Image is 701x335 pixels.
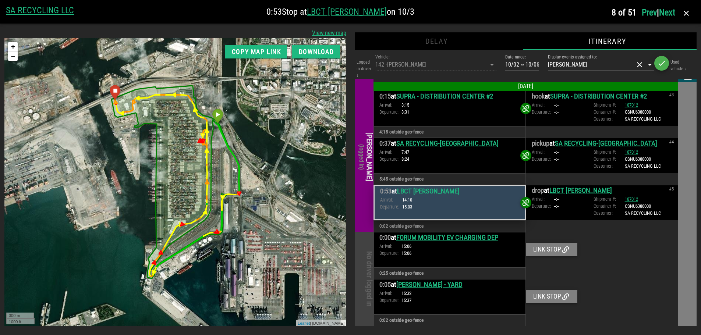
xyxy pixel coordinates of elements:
a: Leaflet [293,283,305,287]
h5: 0:02 outside geo-fence [379,317,520,324]
div: CSNU6380000 [625,156,651,163]
div: 7:47 [401,149,409,156]
div: Departure: [379,108,401,115]
span: 0:00 [379,234,391,242]
div: 3:15 [401,101,409,108]
a: Prev [642,7,657,18]
div: --:-- [554,196,559,203]
div: Link stop [526,290,577,303]
div: 15:32 [401,290,411,297]
h5: 0:25 outside geo-fence [379,270,520,277]
a: LBCT [PERSON_NAME] [397,187,460,195]
div: --:-- [554,156,559,163]
h4: No driver logged in [365,234,373,324]
div: Shipment #: [594,149,625,156]
a: SA RECYCLING LLC [6,5,74,15]
div: Shipment #: [594,101,625,108]
button: Download [292,45,340,58]
div: Itinerary [518,32,697,50]
h5: 5:45 outside geo-fence [379,175,520,183]
div: --:-- [554,108,559,115]
span: #3 [669,91,674,98]
div: Delay [355,32,518,50]
h4: | [607,4,695,22]
div: Departure: [380,203,402,210]
div: Container #: [594,156,625,163]
div: Arrival: [379,149,401,156]
a: SA RECYCLING-[GEOGRAPHIC_DATA] [396,139,499,147]
div: --:-- [554,149,559,156]
div: Departure: [532,203,554,210]
div: --:-- [554,203,559,210]
div: Customer: [594,115,625,122]
a: Next [659,7,675,18]
div: Arrival: [532,101,554,108]
div: Departure: [379,156,401,163]
div: Arrival: [379,243,401,250]
a: Zoom in [4,4,13,13]
a: Zoom out [4,13,13,23]
div: CSNU6380000 [625,108,651,115]
div: 15:06 [401,250,411,257]
h3: at [380,186,519,196]
div: 8:24 [401,156,409,163]
div: Container #: [594,108,625,115]
div: CSNU6380000 [625,203,651,210]
span: #5 [669,185,674,192]
span: 0:53 [380,187,392,195]
div: Departure: [379,250,401,257]
a: LBCT [PERSON_NAME] [549,186,612,195]
span: hook [532,92,545,100]
div: 14:10 [402,196,412,203]
div: Arrival: [379,101,401,108]
div: Used vehicle ↓ [669,53,689,79]
h4: [PERSON_NAME] [357,84,373,230]
div: Customer: [594,163,625,170]
div: | [DOMAIN_NAME] [291,282,342,288]
div: 1000 ft [2,280,30,286]
div: --:-- [554,101,559,108]
div: SA RECYCLING LLC [625,210,661,217]
a: [PERSON_NAME] - YARD [396,281,463,289]
a: SA RECYCLING-[GEOGRAPHIC_DATA] [555,139,657,147]
h3: at [379,279,520,290]
div: 15:37 [401,297,411,304]
h3: at [379,91,520,101]
span: (logged in) [358,144,365,170]
h2: Stop at on 10/3 [74,6,607,18]
a: SUPRA - DISTRIBUTION CENTER #2 [396,92,493,100]
div: Departure: [532,108,554,115]
div: Shipment #: [594,196,625,203]
a: SUPRA - DISTRIBUTION CENTER #2 [550,92,647,100]
a: LBCT [PERSON_NAME] [307,7,387,17]
div: 300 m [2,274,30,281]
h5: 4:15 outside geo-fence [379,128,520,136]
a: View new map [312,29,346,38]
div: 15:06 [401,243,411,250]
div: 15:03 [402,203,412,210]
span: 0:15 [379,92,391,100]
span: pickup [532,139,549,147]
div: Arrival: [532,196,554,203]
span: #4 [669,138,674,145]
div: Link stop [526,243,577,256]
a: FORUM MOBILITY EV CHARGING DEP [396,234,498,242]
div: Container #: [594,203,625,210]
div: SA RECYCLING LLC [625,163,661,170]
button: clear icon [635,60,644,69]
span: drop [532,186,544,195]
div: 3:31 [401,108,409,115]
span: 0:05 [379,281,391,289]
h3: at [532,91,647,101]
div: Arrival: [532,149,554,156]
div: Departure: [532,156,554,163]
div: Arrival: [379,290,401,297]
a: 187012 [625,196,638,202]
span: Copy map link [231,48,281,56]
span: 8 of 51 [612,7,637,18]
h3: at [532,138,657,149]
h3: at [379,232,520,243]
span: 0:37 [379,139,391,147]
span: 0:53 [266,7,282,17]
span: Download [298,48,334,56]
